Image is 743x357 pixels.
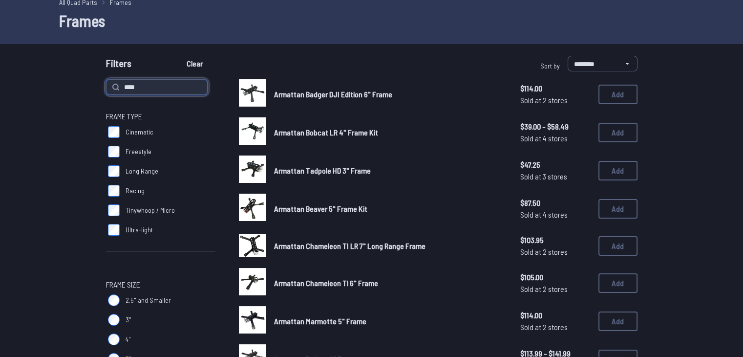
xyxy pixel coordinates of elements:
a: image [239,79,266,110]
span: Long Range [126,166,158,176]
img: image [239,156,266,183]
span: Armattan Marmotte 5" Frame [274,316,366,326]
img: image [239,234,266,257]
input: Long Range [108,165,120,177]
a: Armattan Chameleon TI LR 7" Long Range Frame [274,240,505,252]
span: Frame Type [106,111,142,122]
select: Sort by [568,56,637,71]
span: Ultra-light [126,225,153,235]
span: $114.00 [520,310,591,321]
img: image [239,79,266,107]
span: Sold at 2 stores [520,321,591,333]
span: Sold at 3 stores [520,171,591,182]
span: Filters [106,56,131,75]
span: Armattan Chameleon TI LR 7" Long Range Frame [274,241,425,250]
img: image [239,306,266,334]
span: $47.25 [520,159,591,171]
input: Freestyle [108,146,120,157]
img: image [239,268,266,295]
span: Sort by [540,62,560,70]
a: image [239,268,266,298]
input: Cinematic [108,126,120,138]
button: Add [598,161,637,180]
button: Add [598,85,637,104]
a: Armattan Bobcat LR 4" Frame Kit [274,127,505,138]
h1: Frames [59,9,684,32]
a: image [239,194,266,224]
img: image [239,117,266,145]
span: Frame Size [106,279,140,290]
input: Tinywhoop / Micro [108,204,120,216]
input: 4" [108,334,120,345]
button: Add [598,273,637,293]
span: Cinematic [126,127,153,137]
span: Sold at 4 stores [520,209,591,221]
a: Armattan Marmotte 5" Frame [274,315,505,327]
span: Racing [126,186,145,196]
input: 3" [108,314,120,326]
input: 2.5" and Smaller [108,294,120,306]
a: image [239,117,266,148]
span: $105.00 [520,271,591,283]
input: Racing [108,185,120,197]
button: Add [598,236,637,256]
a: Armattan Tadpole HD 3" Frame [274,165,505,177]
button: Add [598,312,637,331]
a: Armattan Chameleon Ti 6" Frame [274,277,505,289]
span: 2.5" and Smaller [126,295,171,305]
span: Armattan Beaver 5" Frame Kit [274,204,367,213]
span: $103.95 [520,234,591,246]
span: Tinywhoop / Micro [126,205,175,215]
input: Ultra-light [108,224,120,236]
a: image [239,156,266,186]
span: $114.00 [520,83,591,94]
a: Armattan Badger DJI Edition 6" Frame [274,89,505,100]
span: 4" [126,335,131,344]
button: Clear [178,56,211,71]
span: Sold at 2 stores [520,246,591,258]
span: $87.50 [520,197,591,209]
span: Armattan Chameleon Ti 6" Frame [274,278,378,288]
button: Add [598,123,637,142]
span: Armattan Bobcat LR 4" Frame Kit [274,128,378,137]
span: Sold at 4 stores [520,133,591,144]
a: image [239,232,266,260]
a: image [239,306,266,336]
span: Armattan Badger DJI Edition 6" Frame [274,89,392,99]
span: Armattan Tadpole HD 3" Frame [274,166,371,175]
button: Add [598,199,637,219]
a: Armattan Beaver 5" Frame Kit [274,203,505,215]
span: 3" [126,315,131,325]
span: $39.00 - $58.49 [520,121,591,133]
span: Sold at 2 stores [520,283,591,295]
span: Sold at 2 stores [520,94,591,106]
img: image [239,194,266,221]
span: Freestyle [126,147,151,156]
